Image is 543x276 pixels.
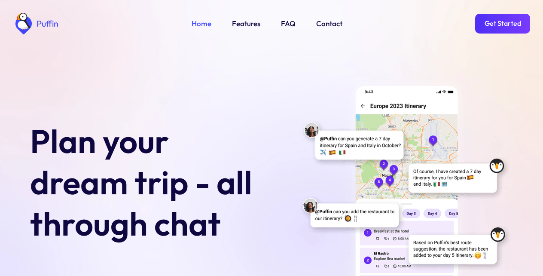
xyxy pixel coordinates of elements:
a: Home [192,18,211,29]
a: FAQ [281,18,296,29]
a: home [13,13,58,34]
div: Puffin [34,19,58,28]
h1: Plan your dream trip - all through chat [30,120,266,244]
a: Contact [316,18,342,29]
a: Features [232,18,260,29]
a: Get Started [475,14,530,34]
